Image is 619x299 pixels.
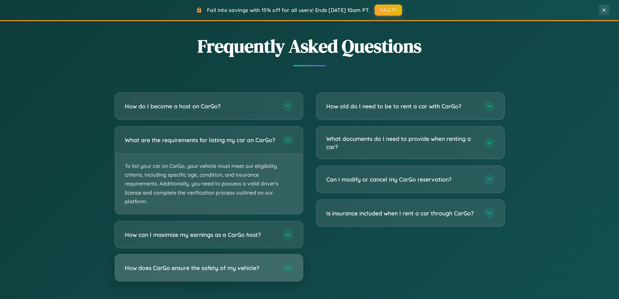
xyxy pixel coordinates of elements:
button: FALL15 [375,5,402,16]
h3: What documents do I need to provide when renting a car? [326,135,478,151]
h3: Is insurance included when I rent a car through CarGo? [326,209,478,217]
h2: Frequently Asked Questions [115,34,505,59]
h3: How old do I need to be to rent a car with CarGo? [326,102,478,110]
h3: Can I modify or cancel my CarGo reservation? [326,175,478,183]
span: Fall into savings with 15% off for all users! Ends [DATE] 10am PT. [207,7,370,13]
h3: What are the requirements for listing my car on CarGo? [125,136,276,144]
p: To list your car on CarGo, your vehicle must meet our eligibility criteria, including specific ag... [115,154,303,214]
h3: How do I become a host on CarGo? [125,102,276,110]
h3: How can I maximize my earnings as a CarGo host? [125,231,276,239]
h3: How does CarGo ensure the safety of my vehicle? [125,264,276,272]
